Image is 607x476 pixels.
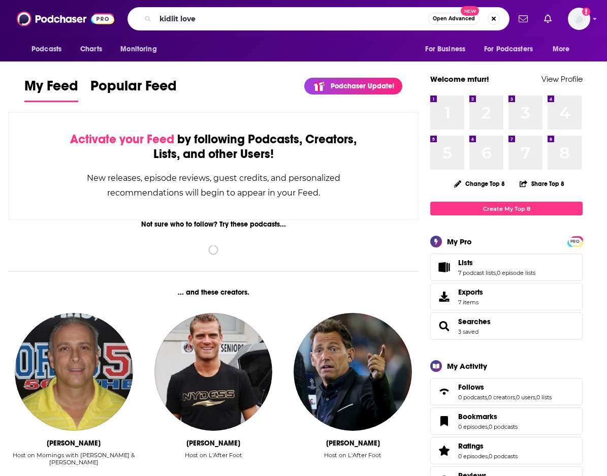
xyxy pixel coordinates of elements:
div: Not sure who to follow? Try these podcasts... [8,220,419,229]
span: Exports [458,288,483,297]
span: , [488,423,489,430]
a: Show notifications dropdown [540,10,556,27]
span: , [496,269,497,276]
div: My Pro [447,237,472,246]
a: Follows [434,385,454,399]
button: open menu [477,40,548,59]
img: Daniel Riolo [294,313,412,431]
span: Bookmarks [430,407,583,435]
div: ... and these creators. [8,288,419,297]
div: Host on Mornings with [PERSON_NAME] & [PERSON_NAME] [8,452,140,466]
button: open menu [546,40,583,59]
a: View Profile [541,74,583,84]
a: Lists [434,260,454,274]
a: My Feed [24,77,78,102]
span: Ratings [458,441,484,451]
a: Lists [458,258,535,267]
div: New releases, episode reviews, guest credits, and personalized recommendations will begin to appe... [59,171,367,200]
span: Logged in as mfurr [568,8,590,30]
div: Jerome Rothen [186,439,240,448]
a: Searches [458,317,491,326]
div: Host on L'After Foot [324,452,381,459]
a: PRO [569,237,581,245]
div: My Activity [447,361,487,371]
span: Monitoring [120,42,156,56]
span: Follows [430,378,583,405]
a: Welcome mfurr! [430,74,489,84]
span: Lists [430,253,583,281]
a: 0 podcasts [489,423,518,430]
svg: Add a profile image [582,8,590,16]
div: Daniel Riolo [326,439,380,448]
a: 0 episodes [458,423,488,430]
span: Searches [430,312,583,340]
a: 0 podcasts [458,394,487,401]
span: 7 items [458,299,483,306]
div: by following Podcasts, Creators, Lists, and other Users! [59,132,367,162]
img: User Profile [568,8,590,30]
input: Search podcasts, credits, & more... [155,11,428,27]
a: 0 lists [536,394,552,401]
span: More [553,42,570,56]
span: Popular Feed [90,77,177,101]
div: Host on L'After Foot [185,452,242,459]
span: PRO [569,238,581,245]
span: , [535,394,536,401]
a: Bookmarks [458,412,518,421]
span: , [487,394,488,401]
span: Podcasts [31,42,61,56]
span: Lists [458,258,473,267]
button: open menu [113,40,170,59]
div: Host on Mornings with Greg & Eli [8,452,140,473]
button: Show profile menu [568,8,590,30]
a: Popular Feed [90,77,177,102]
a: 0 users [516,394,535,401]
a: Follows [458,383,552,392]
a: Bookmarks [434,414,454,428]
span: , [488,453,489,460]
img: Podchaser - Follow, Share and Rate Podcasts [17,9,114,28]
button: Share Top 8 [519,174,565,194]
span: Open Advanced [433,16,475,21]
span: Follows [458,383,484,392]
span: My Feed [24,77,78,101]
span: New [461,6,479,16]
span: For Podcasters [484,42,533,56]
img: Greg Gaston [15,313,133,431]
button: open menu [418,40,478,59]
span: Ratings [430,437,583,464]
span: Charts [80,42,102,56]
a: 0 episodes [458,453,488,460]
a: 3 saved [458,328,478,335]
button: Open AdvancedNew [428,13,480,25]
a: Ratings [434,443,454,458]
a: Create My Top 8 [430,202,583,215]
span: For Business [425,42,465,56]
span: Bookmarks [458,412,497,421]
a: 0 podcasts [489,453,518,460]
p: Podchaser Update! [331,82,394,90]
img: Jerome Rothen [154,313,273,431]
a: Searches [434,319,454,333]
a: Exports [430,283,583,310]
div: Search podcasts, credits, & more... [127,7,509,30]
a: 7 podcast lists [458,269,496,276]
div: Host on L'After Foot [324,452,381,473]
div: Greg Gaston [47,439,101,448]
span: , [515,394,516,401]
div: Host on L'After Foot [185,452,242,473]
a: 0 creators [488,394,515,401]
button: Change Top 8 [448,177,511,190]
span: Exports [434,290,454,304]
span: Activate your Feed [70,132,174,147]
a: 0 episode lists [497,269,535,276]
button: open menu [24,40,75,59]
a: Ratings [458,441,518,451]
a: Charts [74,40,108,59]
